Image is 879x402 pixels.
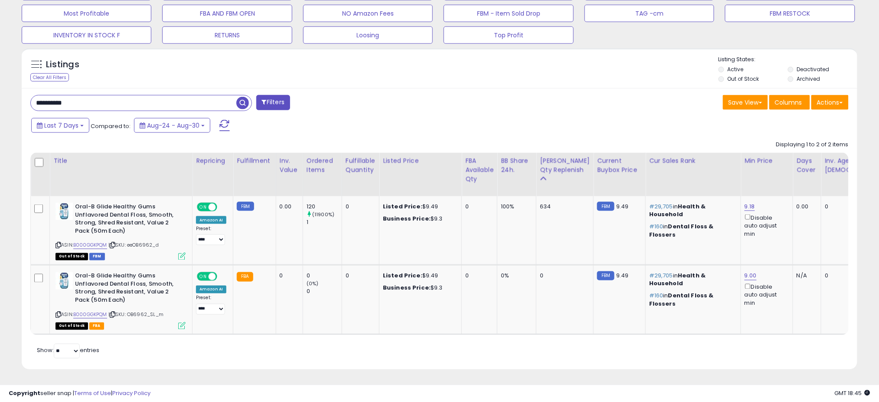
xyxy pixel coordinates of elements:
[75,203,180,237] b: Oral-B Glide Healthy Gums Unflavored Dental Floss, Smooth, Strong, Shred Resistant, Value 2 Pack ...
[216,204,230,211] span: OFF
[53,156,189,165] div: Title
[74,389,111,397] a: Terms of Use
[307,218,342,226] div: 1
[540,203,587,211] div: 634
[56,203,186,259] div: ASIN:
[196,156,229,165] div: Repricing
[280,156,299,175] div: Inv. value
[56,253,88,260] span: All listings that are currently out of stock and unavailable for purchase on Amazon
[303,5,433,22] button: NO Amazon Fees
[797,272,814,280] div: N/A
[719,56,857,64] p: Listing States:
[597,271,614,280] small: FBM
[108,311,163,318] span: | SKU: OB6962_SL_m
[649,222,714,238] span: Dental Floss & Flossers
[540,156,590,175] div: [PERSON_NAME] Qty Replenish
[346,272,373,280] div: 0
[597,156,642,175] div: Current Buybox Price
[501,156,533,175] div: BB Share 24h.
[501,272,529,280] div: 0%
[31,118,89,133] button: Last 7 Days
[465,156,493,184] div: FBA Available Qty
[56,323,88,330] span: All listings that are currently out of stock and unavailable for purchase on Amazon
[280,272,296,280] div: 0
[540,272,587,280] div: 0
[835,389,870,397] span: 2025-09-8 18:45 GMT
[56,203,73,220] img: 41Nhzw1LCJL._SL40_.jpg
[9,389,150,398] div: seller snap | |
[776,141,849,149] div: Displaying 1 to 2 of 2 items
[775,98,802,107] span: Columns
[37,346,99,355] span: Show: entries
[383,156,458,165] div: Listed Price
[280,203,296,211] div: 0.00
[797,203,814,211] div: 0.00
[745,282,786,307] div: Disable auto adjust min
[797,66,829,73] label: Deactivated
[649,222,663,231] span: #160
[307,280,319,287] small: (0%)
[728,66,744,73] label: Active
[649,203,734,218] p: in
[30,73,69,82] div: Clear All Filters
[346,156,376,175] div: Fulfillable Quantity
[649,292,714,308] span: Dental Floss & Flossers
[649,156,737,165] div: Cur Sales Rank
[198,204,209,211] span: ON
[346,203,373,211] div: 0
[723,95,768,110] button: Save View
[444,5,573,22] button: FBM - Item Sold Drop
[112,389,150,397] a: Privacy Policy
[9,389,40,397] strong: Copyright
[617,202,629,211] span: 9.49
[46,59,79,71] h5: Listings
[585,5,714,22] button: TAG -cm
[307,288,342,296] div: 0
[617,272,629,280] span: 9.49
[162,5,292,22] button: FBA AND FBM OPEN
[256,95,290,110] button: Filters
[649,202,673,211] span: #29,705
[745,202,755,211] a: 9.18
[196,216,226,224] div: Amazon AI
[536,153,594,196] th: Please note that this number is a calculation based on your required days of coverage and your ve...
[89,323,104,330] span: FBA
[383,284,431,292] b: Business Price:
[75,272,180,306] b: Oral-B Glide Healthy Gums Unflavored Dental Floss, Smooth, Strong, Shred Resistant, Value 2 Pack ...
[108,242,159,249] span: | SKU: eeOB6962_d
[303,26,433,44] button: Loosing
[444,26,573,44] button: Top Profit
[797,75,820,82] label: Archived
[196,295,226,315] div: Preset:
[811,95,849,110] button: Actions
[383,272,455,280] div: $9.49
[383,272,422,280] b: Listed Price:
[196,286,226,293] div: Amazon AI
[196,226,226,245] div: Preset:
[237,156,272,165] div: Fulfillment
[649,272,734,288] p: in
[383,202,422,211] b: Listed Price:
[465,203,490,211] div: 0
[237,272,253,282] small: FBA
[725,5,855,22] button: FBM RESTOCK
[307,272,342,280] div: 0
[162,26,292,44] button: RETURNS
[745,156,789,165] div: Min Price
[237,202,254,211] small: FBM
[383,284,455,292] div: $9.3
[216,273,230,280] span: OFF
[383,203,455,211] div: $9.49
[44,121,78,130] span: Last 7 Days
[56,272,73,290] img: 41Nhzw1LCJL._SL40_.jpg
[728,75,759,82] label: Out of Stock
[465,272,490,280] div: 0
[649,223,734,238] p: in
[73,311,107,319] a: B000GGKPQM
[22,26,151,44] button: INVENTORY IN STOCK F
[649,292,734,308] p: in
[307,156,338,175] div: Ordered Items
[307,203,342,211] div: 120
[649,272,706,288] span: Health & Household
[91,122,131,130] span: Compared to:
